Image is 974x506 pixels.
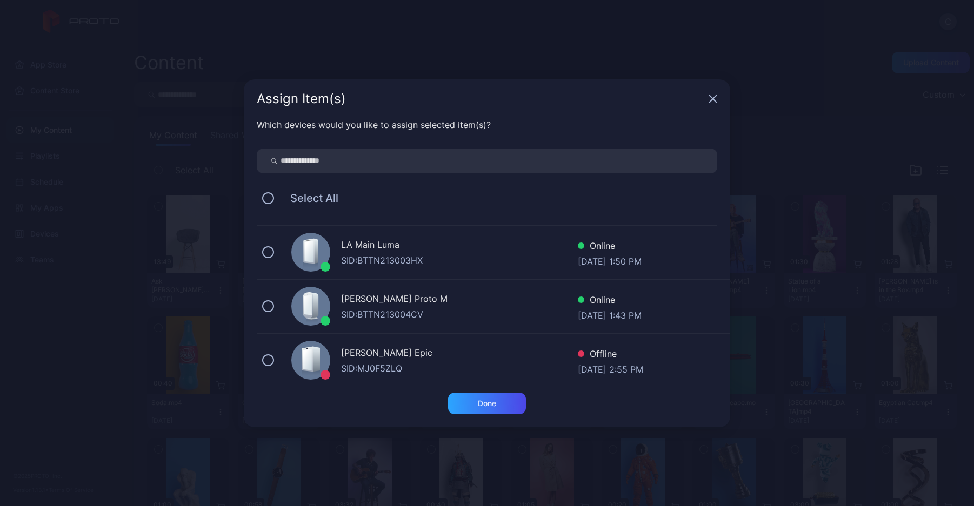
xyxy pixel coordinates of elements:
button: Done [448,393,526,414]
div: SID: BTTN213004CV [341,308,578,321]
div: Online [578,293,642,309]
div: SID: MJ0F5ZLQ [341,362,578,375]
span: Select All [279,192,338,205]
div: [DATE] 2:55 PM [578,363,643,374]
div: [DATE] 1:43 PM [578,309,642,320]
div: Which devices would you like to assign selected item(s)? [257,118,717,131]
div: Done [478,399,496,408]
div: LA Main Luma [341,238,578,254]
div: Assign Item(s) [257,92,704,105]
div: Online [578,239,642,255]
div: SID: BTTN213003HX [341,254,578,267]
div: [PERSON_NAME] Epic [341,346,578,362]
div: [PERSON_NAME] Proto M [341,292,578,308]
div: [DATE] 1:50 PM [578,255,642,266]
div: Offline [578,347,643,363]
